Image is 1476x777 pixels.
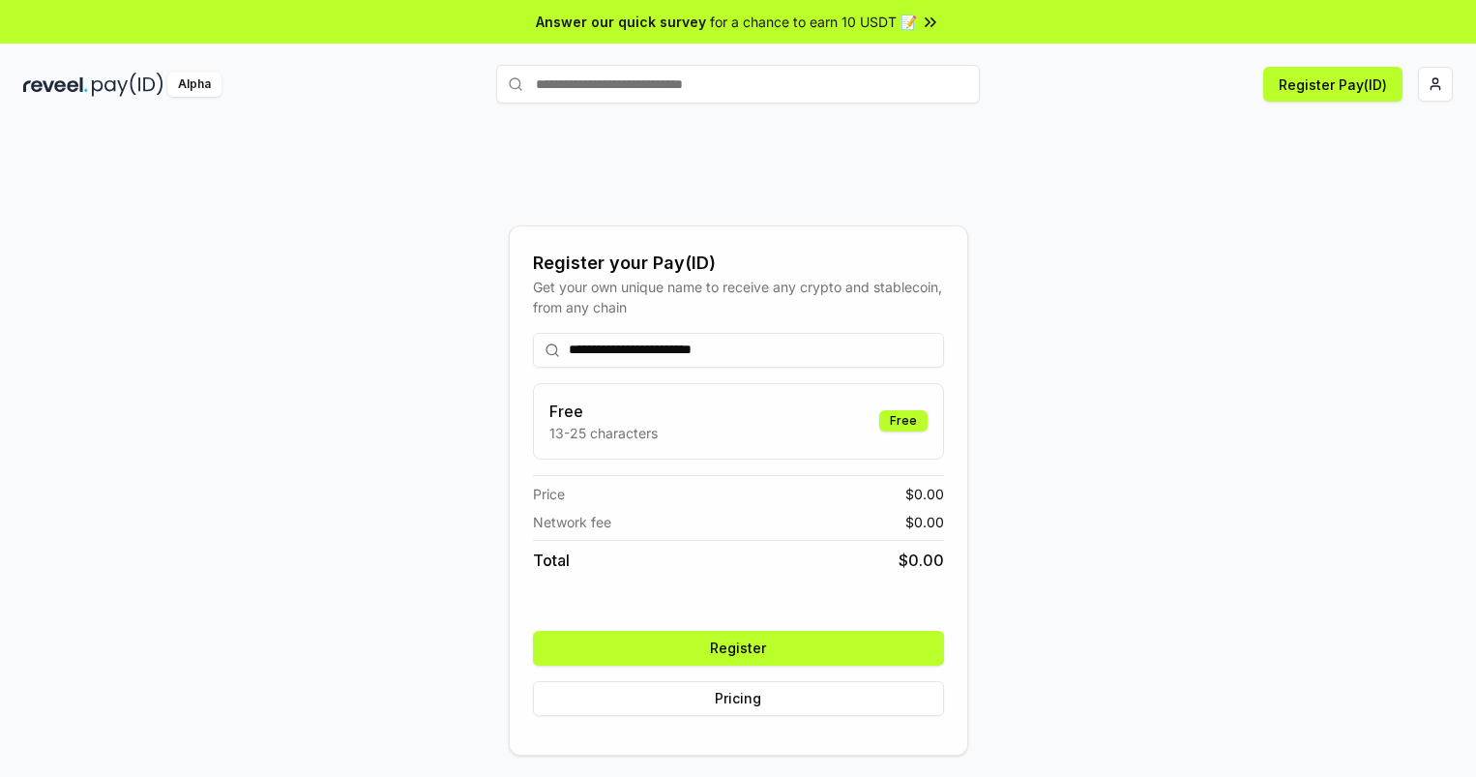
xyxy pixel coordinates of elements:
[549,400,658,423] h3: Free
[879,410,928,432] div: Free
[536,12,706,32] span: Answer our quick survey
[533,549,570,572] span: Total
[167,73,221,97] div: Alpha
[533,277,944,317] div: Get your own unique name to receive any crypto and stablecoin, from any chain
[92,73,163,97] img: pay_id
[533,631,944,666] button: Register
[533,484,565,504] span: Price
[533,512,611,532] span: Network fee
[533,681,944,716] button: Pricing
[899,549,944,572] span: $ 0.00
[1263,67,1402,102] button: Register Pay(ID)
[905,512,944,532] span: $ 0.00
[905,484,944,504] span: $ 0.00
[549,423,658,443] p: 13-25 characters
[533,250,944,277] div: Register your Pay(ID)
[710,12,917,32] span: for a chance to earn 10 USDT 📝
[23,73,88,97] img: reveel_dark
